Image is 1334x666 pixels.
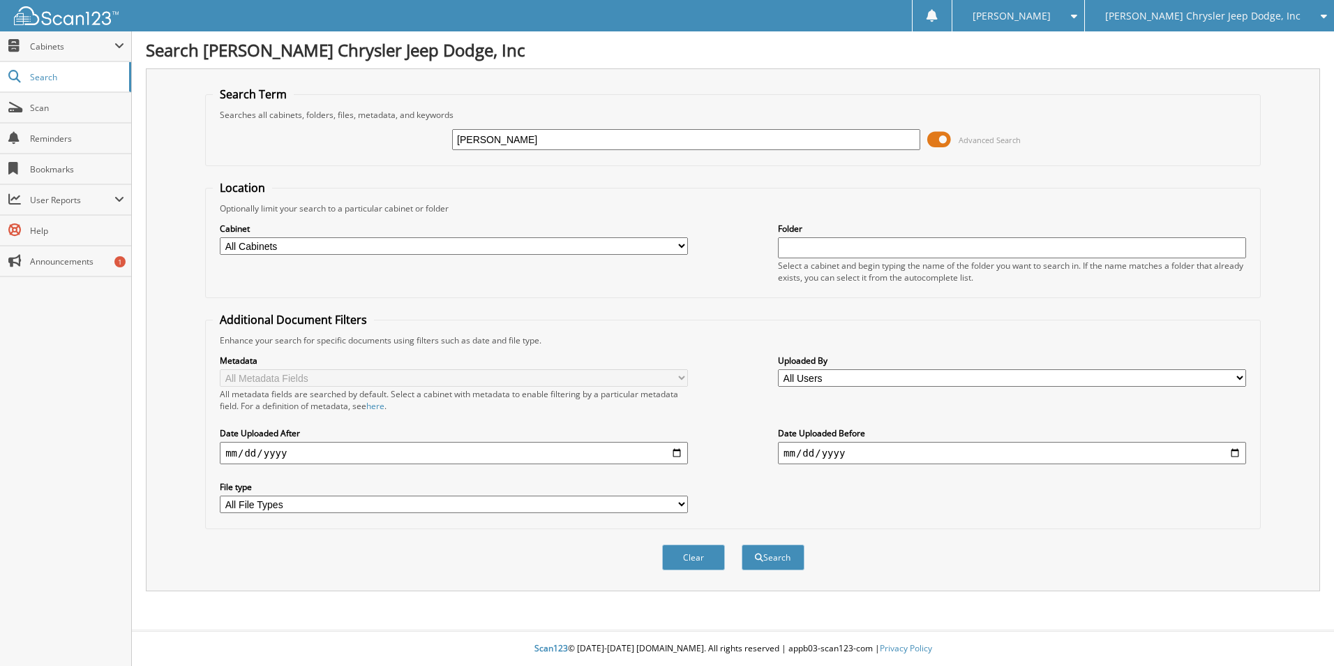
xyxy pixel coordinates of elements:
[220,427,688,439] label: Date Uploaded After
[1105,12,1301,20] span: [PERSON_NAME] Chrysler Jeep Dodge, Inc
[662,545,725,570] button: Clear
[220,442,688,464] input: start
[220,223,688,235] label: Cabinet
[30,256,124,267] span: Announcements
[742,545,804,570] button: Search
[30,40,114,52] span: Cabinets
[213,109,1253,121] div: Searches all cabinets, folders, files, metadata, and keywords
[30,133,124,145] span: Reminders
[132,632,1334,666] div: © [DATE]-[DATE] [DOMAIN_NAME]. All rights reserved | appb03-scan123-com |
[30,102,124,114] span: Scan
[220,388,688,412] div: All metadata fields are searched by default. Select a cabinet with metadata to enable filtering b...
[220,481,688,493] label: File type
[534,642,568,654] span: Scan123
[14,6,119,25] img: scan123-logo-white.svg
[213,312,374,327] legend: Additional Document Filters
[959,135,1021,145] span: Advanced Search
[213,202,1253,214] div: Optionally limit your search to a particular cabinet or folder
[220,355,688,367] label: Metadata
[880,642,932,654] a: Privacy Policy
[778,260,1246,283] div: Select a cabinet and begin typing the name of the folder you want to search in. If the name match...
[778,223,1246,235] label: Folder
[213,334,1253,346] div: Enhance your search for specific documents using filters such as date and file type.
[30,225,124,237] span: Help
[146,38,1320,61] h1: Search [PERSON_NAME] Chrysler Jeep Dodge, Inc
[30,163,124,175] span: Bookmarks
[366,400,384,412] a: here
[973,12,1051,20] span: [PERSON_NAME]
[30,194,114,206] span: User Reports
[213,180,272,195] legend: Location
[114,256,126,267] div: 1
[213,87,294,102] legend: Search Term
[778,442,1246,464] input: end
[778,427,1246,439] label: Date Uploaded Before
[778,355,1246,367] label: Uploaded By
[30,71,122,83] span: Search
